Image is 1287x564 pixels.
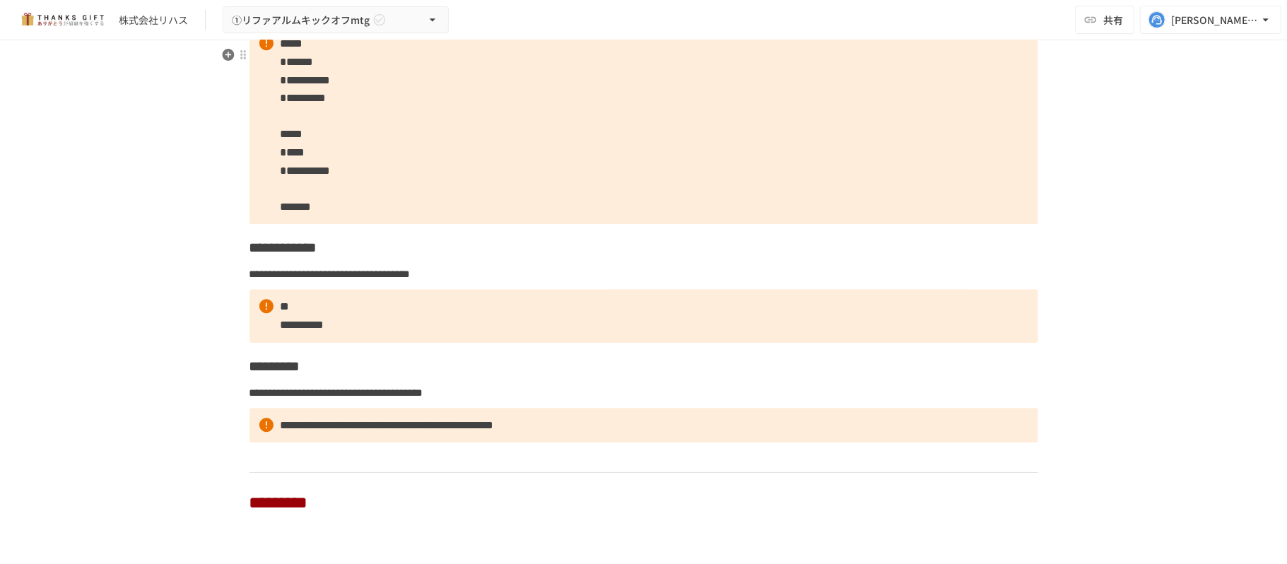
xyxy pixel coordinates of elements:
[223,6,449,34] button: ①リファアルムキックオフmtg
[119,13,188,28] div: 株式会社リハス
[1171,11,1259,29] div: [PERSON_NAME][EMAIL_ADDRESS][DOMAIN_NAME]
[232,11,370,29] span: ①リファアルムキックオフmtg
[1140,6,1281,34] button: [PERSON_NAME][EMAIL_ADDRESS][DOMAIN_NAME]
[1103,12,1123,28] span: 共有
[1075,6,1134,34] button: 共有
[17,8,107,31] img: mMP1OxWUAhQbsRWCurg7vIHe5HqDpP7qZo7fRoNLXQh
